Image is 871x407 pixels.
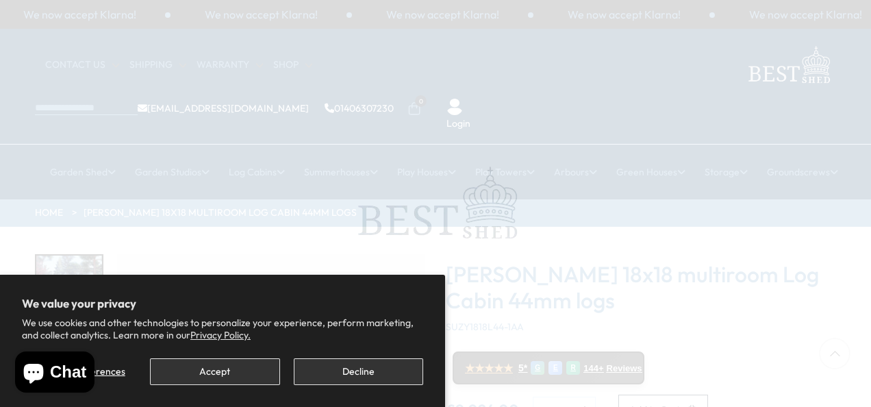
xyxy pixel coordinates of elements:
h2: We value your privacy [22,297,423,310]
button: Decline [294,358,423,385]
p: We use cookies and other technologies to personalize your experience, perform marketing, and coll... [22,317,423,341]
button: Accept [150,358,279,385]
inbox-online-store-chat: Shopify online store chat [11,351,99,396]
a: Privacy Policy. [190,329,251,341]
